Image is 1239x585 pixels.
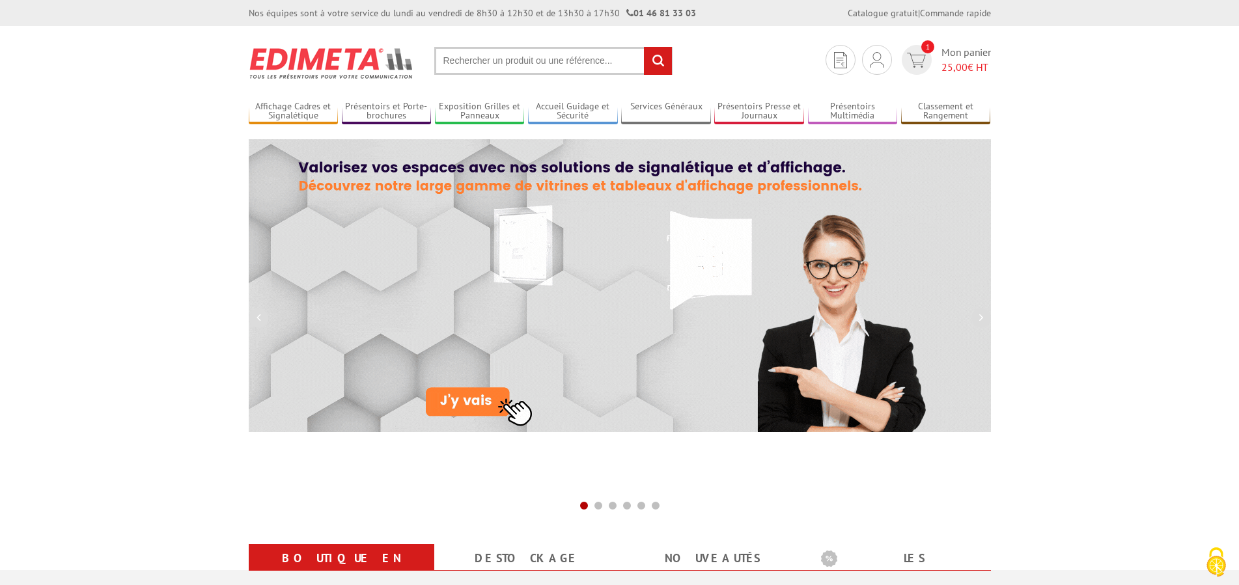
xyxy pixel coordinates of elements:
[941,60,991,75] span: € HT
[450,547,604,570] a: Destockage
[907,53,926,68] img: devis rapide
[920,7,991,19] a: Commande rapide
[1200,546,1232,578] img: Cookies (fenêtre modale)
[249,39,415,87] img: Présentoir, panneau, stand - Edimeta - PLV, affichage, mobilier bureau, entreprise
[870,52,884,68] img: devis rapide
[644,47,672,75] input: rechercher
[435,101,525,122] a: Exposition Grilles et Panneaux
[621,101,711,122] a: Services Généraux
[249,7,696,20] div: Nos équipes sont à votre service du lundi au vendredi de 8h30 à 12h30 et de 13h30 à 17h30
[921,40,934,53] span: 1
[941,61,968,74] span: 25,00
[901,101,991,122] a: Classement et Rangement
[898,45,991,75] a: devis rapide 1 Mon panier 25,00€ HT
[808,101,898,122] a: Présentoirs Multimédia
[434,47,673,75] input: Rechercher un produit ou une référence...
[848,7,991,20] div: |
[626,7,696,19] strong: 01 46 81 33 03
[1193,541,1239,585] button: Cookies (fenêtre modale)
[249,101,339,122] a: Affichage Cadres et Signalétique
[714,101,804,122] a: Présentoirs Presse et Journaux
[821,547,984,573] b: Les promotions
[528,101,618,122] a: Accueil Guidage et Sécurité
[635,547,790,570] a: nouveautés
[834,52,847,68] img: devis rapide
[342,101,432,122] a: Présentoirs et Porte-brochures
[941,45,991,75] span: Mon panier
[848,7,918,19] a: Catalogue gratuit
